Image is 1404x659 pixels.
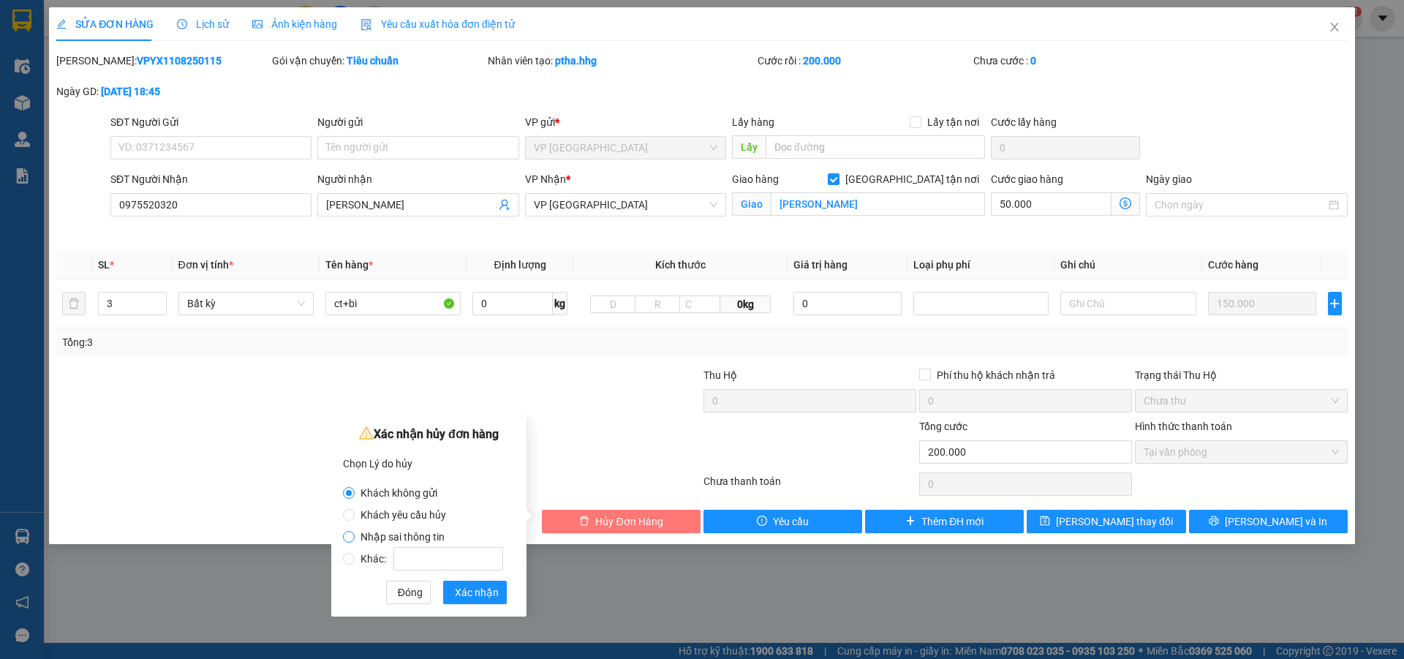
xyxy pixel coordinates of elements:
span: save [1040,516,1050,527]
span: Đơn vị tính [178,259,233,271]
span: Phí thu hộ khách nhận trả [931,367,1061,383]
div: Gói vận chuyển: [272,53,485,69]
span: user-add [499,199,510,211]
b: Tiêu chuẩn [347,55,399,67]
span: Khách yêu cầu hủy [355,509,452,521]
span: VP Nhận [525,173,566,185]
input: Giao tận nơi [771,192,985,216]
span: dollar-circle [1120,197,1131,209]
span: picture [252,19,263,29]
input: Ghi Chú [1060,292,1196,315]
b: [DATE] 18:45 [101,86,160,97]
div: SĐT Người Nhận [110,171,312,187]
div: Tổng: 3 [62,334,542,350]
span: printer [1209,516,1219,527]
input: Ngày giao [1155,197,1325,213]
span: plus [905,516,916,527]
span: clock-circle [177,19,187,29]
label: Cước giao hàng [991,173,1063,185]
span: Yêu cầu [773,513,809,530]
button: Close [1314,7,1355,48]
span: VP Cầu Yên Xuân [534,137,717,159]
div: Chọn Lý do hủy [343,453,515,475]
span: [GEOGRAPHIC_DATA] tận nơi [839,171,985,187]
span: Tại văn phòng [1144,441,1339,463]
button: plusThêm ĐH mới [865,510,1024,533]
div: [PERSON_NAME]: [56,53,269,69]
label: Hình thức thanh toán [1135,421,1232,432]
input: Khác: [393,547,503,570]
input: D [590,295,635,313]
b: VPYX1108250115 [137,55,222,67]
div: Người nhận [317,171,518,187]
label: Ngày giao [1146,173,1192,185]
b: ptha.hhg [555,55,597,67]
span: Khách không gửi [355,487,443,499]
div: Trạng thái Thu Hộ [1135,367,1348,383]
span: SỬA ĐƠN HÀNG [56,18,154,30]
span: SL [98,259,110,271]
span: VP Đà Nẵng [534,194,717,216]
button: exclamation-circleYêu cầu [703,510,862,533]
span: close [1329,21,1340,33]
div: Nhân viên tạo: [488,53,755,69]
button: plus [1328,292,1342,315]
span: delete [579,516,589,527]
span: Decrease Value [150,304,166,315]
span: Thu Hộ [703,369,737,381]
button: delete [62,292,86,315]
span: Tổng cước [919,421,967,432]
input: Dọc đường [766,135,985,159]
div: Chưa cước : [973,53,1186,69]
input: 0 [1208,292,1317,315]
span: Lấy tận nơi [921,114,985,130]
span: Kích thước [655,259,706,271]
button: save[PERSON_NAME] thay đổi [1027,510,1185,533]
button: Xác nhận [443,581,507,604]
div: Cước rồi : [758,53,970,69]
input: C [679,295,720,313]
span: Khác: [355,553,509,565]
span: [PERSON_NAME] và In [1225,513,1327,530]
span: Giao hàng [732,173,779,185]
span: Giá trị hàng [793,259,848,271]
span: Bất kỳ [187,293,305,315]
th: Ghi chú [1054,251,1201,279]
span: Lấy hàng [732,116,774,128]
input: Cước giao hàng [991,192,1111,216]
span: 0kg [720,295,770,313]
span: [PERSON_NAME] thay đổi [1056,513,1173,530]
span: Hủy Đơn Hàng [595,513,663,530]
span: Lịch sử [177,18,229,30]
div: Người gửi [317,114,518,130]
span: plus [1329,298,1341,309]
span: Giao [732,192,771,216]
button: Đóng [386,581,431,604]
span: edit [56,19,67,29]
span: Thêm ĐH mới [921,513,984,530]
span: Nhập sai thông tin [355,531,450,543]
span: Increase Value [150,293,166,304]
span: Xác nhận [455,584,499,600]
span: up [154,295,163,304]
input: R [635,295,680,313]
span: kg [553,292,567,315]
div: Ngày GD: [56,83,269,99]
span: exclamation-circle [757,516,767,527]
span: Tên hàng [325,259,373,271]
div: SĐT Người Gửi [110,114,312,130]
span: Lấy [732,135,766,159]
span: down [154,305,163,314]
span: Cước hàng [1208,259,1258,271]
div: Chưa thanh toán [702,473,918,499]
button: deleteHủy Đơn Hàng [542,510,701,533]
button: printer[PERSON_NAME] và In [1189,510,1348,533]
input: VD: Bàn, Ghế [325,292,461,315]
span: Chưa thu [1144,390,1339,412]
th: Loại phụ phí [907,251,1054,279]
span: Đóng [398,584,423,600]
b: 200.000 [803,55,841,67]
img: icon [361,19,372,31]
span: Yêu cầu xuất hóa đơn điện tử [361,18,515,30]
label: Cước lấy hàng [991,116,1057,128]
